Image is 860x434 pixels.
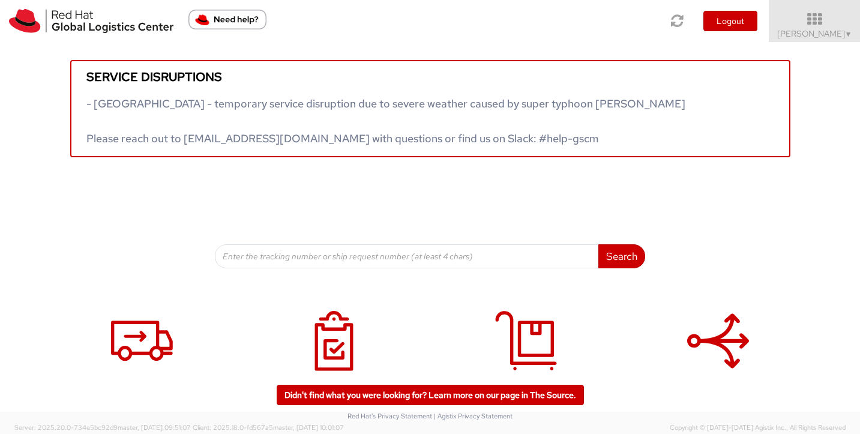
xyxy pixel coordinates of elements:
[845,29,852,39] span: ▼
[14,423,191,432] span: Server: 2025.20.0-734e5bc92d9
[188,10,266,29] button: Need help?
[118,423,191,432] span: master, [DATE] 09:51:07
[9,9,173,33] img: rh-logistics-00dfa346123c4ec078e1.svg
[703,11,757,31] button: Logout
[244,298,424,411] a: My Shipments
[86,97,685,145] span: - [GEOGRAPHIC_DATA] - temporary service disruption due to severe weather caused by super typhoon ...
[52,298,232,411] a: Shipment Request
[215,244,599,268] input: Enter the tracking number or ship request number (at least 4 chars)
[193,423,344,432] span: Client: 2025.18.0-fd567a5
[598,244,645,268] button: Search
[277,385,584,405] a: Didn't find what you were looking for? Learn more on our page in The Source.
[628,298,808,411] a: Batch Shipping Guide
[436,298,616,411] a: My Deliveries
[777,28,852,39] span: [PERSON_NAME]
[347,412,432,420] a: Red Hat's Privacy Statement
[273,423,344,432] span: master, [DATE] 10:01:07
[670,423,846,433] span: Copyright © [DATE]-[DATE] Agistix Inc., All Rights Reserved
[434,412,513,420] a: | Agistix Privacy Statement
[86,70,774,83] h5: Service disruptions
[70,60,790,157] a: Service disruptions - [GEOGRAPHIC_DATA] - temporary service disruption due to severe weather caus...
